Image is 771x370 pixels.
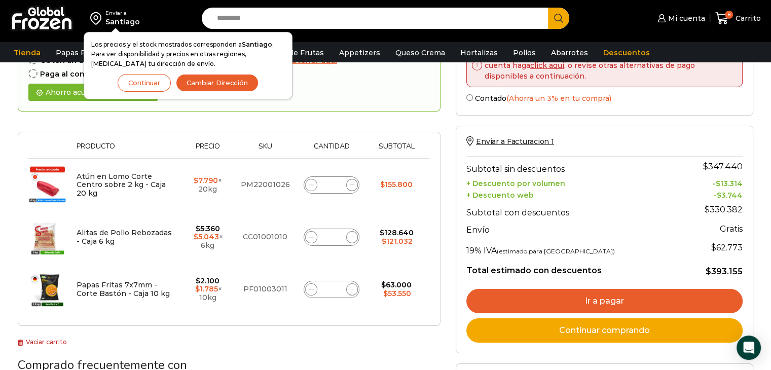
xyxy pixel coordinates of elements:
a: Appetizers [334,43,385,62]
div: Santiago [105,17,140,27]
th: Total estimado con descuentos [466,258,681,277]
input: Product quantity [324,282,339,297]
bdi: 330.382 [705,205,743,214]
bdi: 53.550 [383,289,411,298]
a: Obtener aqui [272,56,337,65]
span: $ [380,228,384,237]
th: Producto [71,142,180,158]
bdi: 121.032 [382,237,413,246]
span: $ [381,280,386,289]
span: $ [382,237,386,246]
span: $ [195,284,200,293]
span: $ [706,267,711,276]
a: Alitas de Pollo Rebozadas - Caja 6 kg [77,228,172,246]
span: $ [711,243,716,252]
a: Papas Fritas 7x7mm - Corte Bastón - Caja 10 kg [77,280,170,298]
strong: Gratis [720,224,743,234]
span: 62.773 [711,243,743,252]
td: PM22001026 [235,159,295,211]
th: + Descuento web [466,188,681,200]
input: Product quantity [324,230,339,244]
bdi: 5.043 [194,232,219,241]
a: Papas Fritas [51,43,107,62]
a: Tienda [9,43,46,62]
th: Envío [466,220,681,238]
a: Atún en Lomo Corte Centro sobre 2 kg - Caja 20 kg [77,172,166,198]
span: $ [194,232,198,241]
bdi: 155.800 [380,180,413,189]
button: Continuar [118,74,171,92]
div: Paga al contado y ahorra un 3% [28,70,430,79]
span: (Ahorra un 3% en tu compra) [506,94,611,103]
span: $ [716,179,720,188]
span: $ [194,176,198,185]
a: Pulpa de Frutas [261,43,329,62]
th: Subtotal con descuentos [466,200,681,220]
th: + Descuento por volumen [466,176,681,188]
div: Enviar a [105,10,140,17]
bdi: 347.440 [703,162,743,171]
a: 8 Carrito [715,7,761,30]
span: Mi cuenta [666,13,705,23]
span: Carrito [733,13,761,23]
a: Enviar a Facturacion 1 [466,137,554,146]
label: Contado [466,92,743,103]
td: PF01003011 [235,263,295,315]
a: Mi cuenta [655,8,705,28]
td: - [681,188,743,200]
bdi: 7.790 [194,176,218,185]
p: Los precios y el stock mostrados corresponden a . Para ver disponibilidad y precios en otras regi... [91,40,285,69]
a: Vaciar carrito [18,338,67,346]
a: Abarrotes [546,43,593,62]
td: CC01001010 [235,211,295,263]
strong: Santiago [242,41,272,48]
th: Sku [235,142,295,158]
bdi: 5.360 [196,224,220,233]
a: Pollos [508,43,541,62]
div: Ahorro acumulado de [28,84,158,101]
span: $ [705,205,710,214]
span: $ [196,276,200,285]
th: Precio [180,142,235,158]
th: 19% IVA [466,238,681,258]
bdi: 393.155 [706,267,743,276]
td: × 6kg [180,211,235,263]
bdi: 128.640 [380,228,414,237]
bdi: 1.785 [195,284,218,293]
a: Hortalizas [455,43,503,62]
img: address-field-icon.svg [90,10,105,27]
bdi: 13.314 [716,179,743,188]
td: × 20kg [180,159,235,211]
a: Queso Crema [390,43,450,62]
bdi: 3.744 [717,191,743,200]
th: Subtotal sin descuentos [466,156,681,176]
a: Descuentos [598,43,655,62]
bdi: 63.000 [381,280,412,289]
span: $ [717,191,721,200]
input: Product quantity [324,178,339,192]
span: Enviar a Facturacion 1 [476,137,554,146]
td: × 10kg [180,263,235,315]
a: Continuar comprando [466,318,743,343]
th: Subtotal [368,142,425,158]
bdi: 2.100 [196,276,219,285]
p: Su linea de credito ha superado lo permitido, para ver su estado de cuenta haga , o revise otras ... [482,50,735,82]
td: - [681,176,743,188]
a: click aqui [530,61,564,70]
span: $ [380,180,385,189]
button: Cambiar Dirección [176,74,259,92]
button: Search button [548,8,569,29]
a: Ir a pagar [466,289,743,313]
small: (estimado para [GEOGRAPHIC_DATA]) [497,247,615,255]
th: Cantidad [295,142,368,158]
span: $ [196,224,200,233]
span: 8 [725,11,733,19]
input: Contado(Ahorra un 3% en tu compra) [466,94,473,101]
span: $ [383,289,388,298]
span: $ [703,162,708,171]
div: Open Intercom Messenger [737,336,761,360]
